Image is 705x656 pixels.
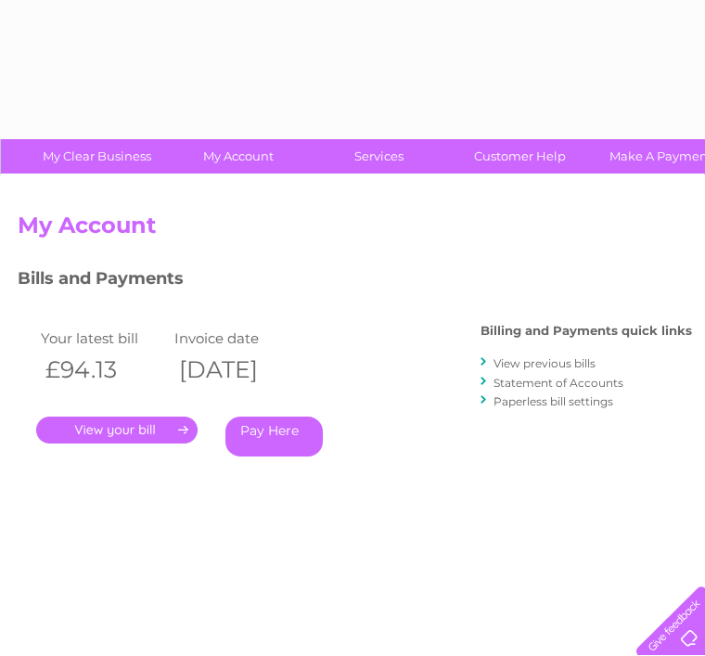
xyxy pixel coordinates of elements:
[493,394,613,408] a: Paperless bill settings
[36,417,198,444] a: .
[225,417,323,457] a: Pay Here
[170,351,303,389] th: [DATE]
[443,139,596,174] a: Customer Help
[36,326,170,351] td: Your latest bill
[161,139,314,174] a: My Account
[170,326,303,351] td: Invoice date
[493,376,623,390] a: Statement of Accounts
[20,139,173,174] a: My Clear Business
[36,351,170,389] th: £94.13
[18,265,692,298] h3: Bills and Payments
[481,324,692,338] h4: Billing and Payments quick links
[302,139,455,174] a: Services
[493,356,596,370] a: View previous bills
